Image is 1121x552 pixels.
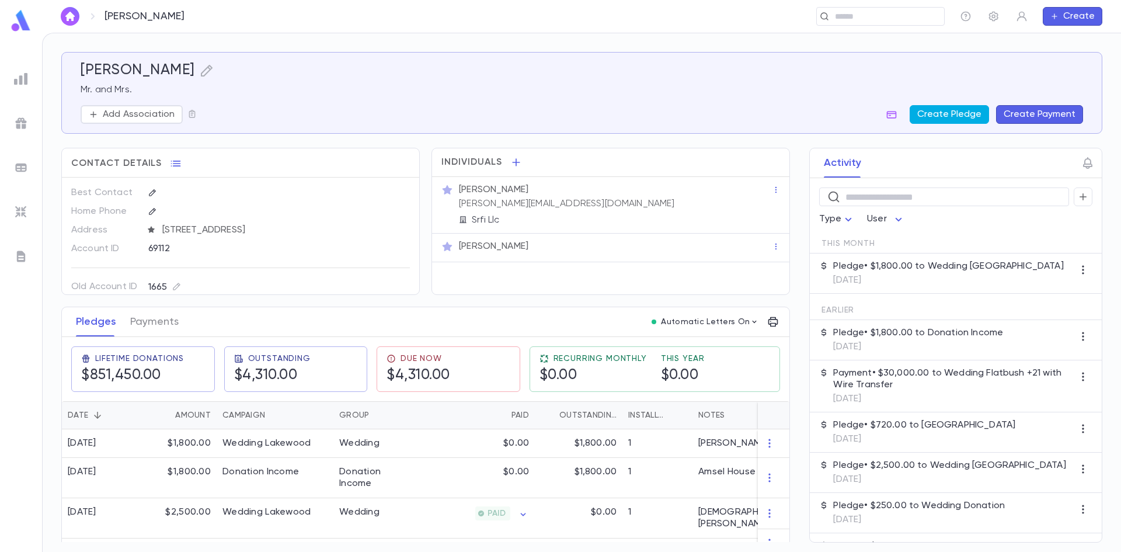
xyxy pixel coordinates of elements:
[222,466,299,478] div: Donation Income
[265,406,284,425] button: Sort
[71,221,138,239] p: Address
[833,474,1066,485] p: [DATE]
[71,158,162,169] span: Contact Details
[575,466,617,478] p: $1,800.00
[511,401,529,429] div: Paid
[833,367,1074,391] p: Payment • $30,000.00 to Wedding Flatbush +21 with Wire Transfer
[1043,7,1102,26] button: Create
[9,9,33,32] img: logo
[833,500,1005,512] p: Pledge • $250.00 to Wedding Donation
[553,354,647,363] span: Recurring Monthly
[535,401,622,429] div: Outstanding
[14,161,28,175] img: batches_grey.339ca447c9d9533ef1741baa751efc33.svg
[71,239,138,258] p: Account ID
[819,214,841,224] span: Type
[68,466,96,478] div: [DATE]
[833,341,1003,353] p: [DATE]
[459,241,528,252] p: [PERSON_NAME]
[14,116,28,130] img: campaigns_grey.99e729a5f7ee94e3726e6486bddda8f1.svg
[234,367,311,384] h5: $4,310.00
[661,354,705,363] span: This Year
[559,401,617,429] div: Outstanding
[68,438,96,449] div: [DATE]
[156,406,175,425] button: Sort
[833,261,1063,272] p: Pledge • $1,800.00 to Wedding [GEOGRAPHIC_DATA]
[95,354,184,363] span: Lifetime Donations
[541,406,559,425] button: Sort
[71,277,138,296] p: Old Account ID
[503,466,529,478] p: $0.00
[217,401,333,429] div: Campaign
[222,401,265,429] div: Campaign
[622,401,692,429] div: Installments
[441,157,502,168] span: Individuals
[387,367,450,384] h5: $4,310.00
[81,105,183,124] button: Add Association
[698,466,756,478] div: Amsel House
[14,72,28,86] img: reports_grey.c525e4749d1bce6a11f5fe2a8de1b229.svg
[483,509,510,518] span: PAID
[339,466,415,489] div: Donation Income
[175,401,211,429] div: Amount
[71,183,138,202] p: Best Contact
[68,401,88,429] div: Date
[833,393,1074,405] p: [DATE]
[591,506,617,518] p: $0.00
[575,438,617,449] p: $1,800.00
[867,214,887,224] span: User
[14,205,28,219] img: imports_grey.530a8a0e642e233f2baf0ef88e8c9fcb.svg
[158,224,411,236] span: [STREET_ADDRESS]
[661,367,705,384] h5: $0.00
[14,249,28,263] img: letters_grey.7941b92b52307dd3b8a917253454ce1c.svg
[539,367,647,384] h5: $0.00
[821,239,875,248] span: This Month
[103,109,175,120] p: Add Association
[222,506,311,518] div: Wedding Lakewood
[88,406,107,425] button: Sort
[833,514,1005,526] p: [DATE]
[833,275,1063,286] p: [DATE]
[369,406,388,425] button: Sort
[833,460,1066,471] p: Pledge • $2,500.00 to Wedding [GEOGRAPHIC_DATA]
[996,105,1083,124] button: Create Payment
[105,10,184,23] p: [PERSON_NAME]
[503,438,529,449] p: $0.00
[81,367,184,384] h5: $851,450.00
[698,401,725,429] div: Notes
[821,305,854,315] span: Earlier
[833,419,1015,431] p: Pledge • $720.00 to [GEOGRAPHIC_DATA]
[62,401,141,429] div: Date
[698,506,833,530] div: [DEMOGRAPHIC_DATA][PERSON_NAME]
[63,12,77,21] img: home_white.a664292cf8c1dea59945f0da9f25487c.svg
[622,498,692,539] div: 1
[81,62,195,79] h5: [PERSON_NAME]
[148,239,352,257] div: 69112
[833,327,1003,339] p: Pledge • $1,800.00 to Donation Income
[910,105,989,124] button: Create Pledge
[148,280,181,294] div: 1665
[401,354,442,363] span: Due Now
[867,208,906,231] div: User
[819,208,855,231] div: Type
[81,84,1083,96] p: Mr. and Mrs.
[421,401,535,429] div: Paid
[141,458,217,498] div: $1,800.00
[76,307,116,336] button: Pledges
[647,314,764,330] button: Automatic Letters On
[222,438,311,449] div: Wedding Lakewood
[141,401,217,429] div: Amount
[698,438,812,449] div: [PERSON_NAME] Wedding
[339,506,380,518] div: Wedding
[622,429,692,458] div: 1
[459,198,675,210] p: [PERSON_NAME][EMAIL_ADDRESS][DOMAIN_NAME]
[472,214,499,226] p: Srfi Llc
[141,429,217,458] div: $1,800.00
[833,433,1015,445] p: [DATE]
[668,406,687,425] button: Sort
[130,307,179,336] button: Payments
[71,202,138,221] p: Home Phone
[68,506,96,518] div: [DATE]
[622,458,692,498] div: 1
[339,438,380,449] div: Wedding
[339,401,369,429] div: Group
